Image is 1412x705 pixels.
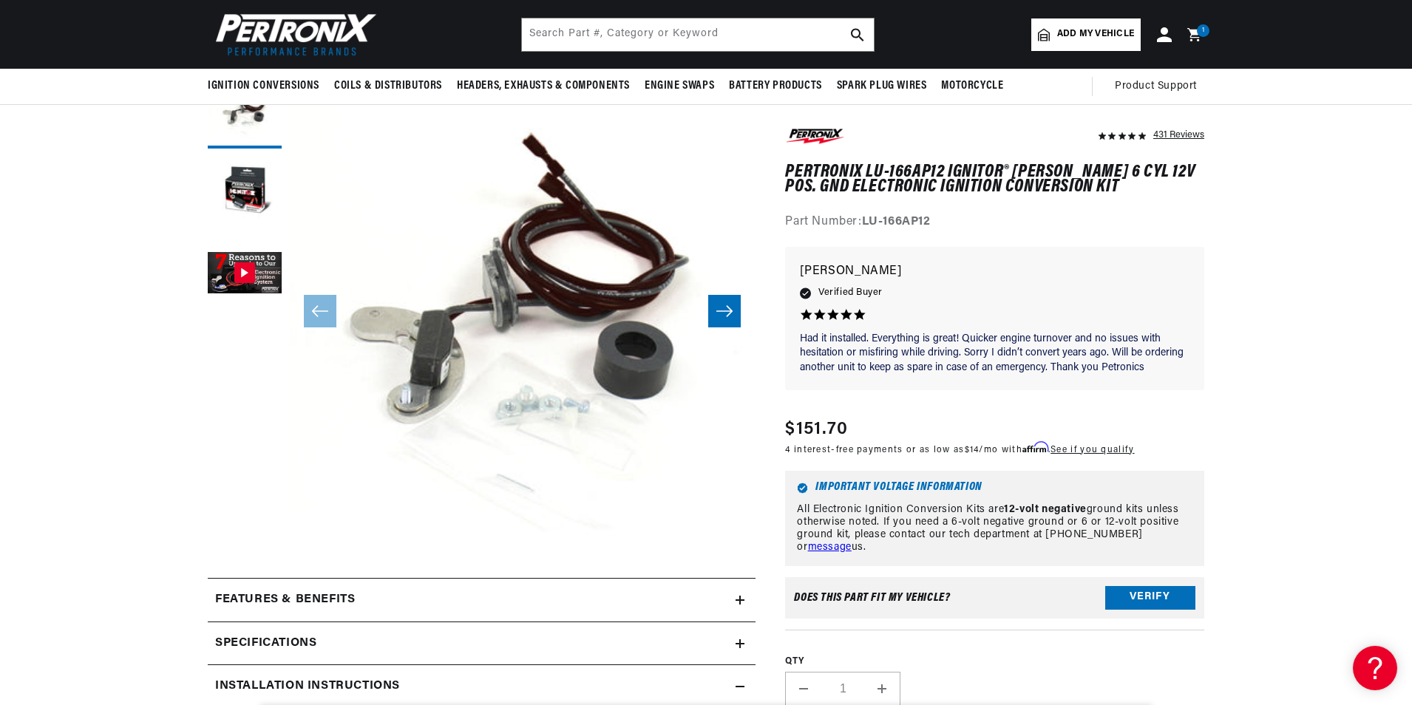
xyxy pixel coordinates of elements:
span: $14 [965,446,980,454]
span: Battery Products [729,78,822,94]
media-gallery: Gallery Viewer [208,75,756,548]
strong: LU-166AP12 [862,217,931,228]
span: Headers, Exhausts & Components [457,78,630,94]
button: Load image 2 in gallery view [208,156,282,230]
span: Spark Plug Wires [837,78,927,94]
span: Coils & Distributors [334,78,442,94]
span: $151.70 [785,416,848,443]
strong: 12-volt negative [1004,505,1087,516]
a: message [808,542,852,553]
summary: Motorcycle [934,69,1011,103]
div: 431 Reviews [1153,126,1204,143]
button: Verify [1105,586,1195,610]
p: [PERSON_NAME] [800,262,1189,282]
summary: Ignition Conversions [208,69,327,103]
span: Add my vehicle [1057,27,1134,41]
img: Pertronix [208,9,378,60]
input: Search Part #, Category or Keyword [522,18,874,51]
h2: Specifications [215,634,316,653]
summary: Features & Benefits [208,579,756,621]
span: Ignition Conversions [208,78,319,94]
h6: Important Voltage Information [797,483,1192,494]
button: Slide right [708,295,741,327]
span: 1 [1202,24,1205,37]
p: All Electronic Ignition Conversion Kits are ground kits unless otherwise noted. If you need a 6-v... [797,505,1192,554]
summary: Specifications [208,622,756,665]
a: See if you qualify - Learn more about Affirm Financing (opens in modal) [1050,446,1134,454]
summary: Product Support [1115,69,1204,104]
span: Affirm [1022,442,1048,453]
span: Verified Buyer [818,285,882,302]
span: Motorcycle [941,78,1003,94]
h1: PerTronix LU-166AP12 Ignitor® [PERSON_NAME] 6 cyl 12v Pos. Gnd Electronic Ignition Conversion Kit [785,165,1204,195]
span: Engine Swaps [645,78,714,94]
label: QTY [785,655,1204,668]
button: search button [841,18,874,51]
summary: Spark Plug Wires [829,69,934,103]
summary: Coils & Distributors [327,69,449,103]
a: Add my vehicle [1031,18,1141,51]
div: Part Number: [785,214,1204,233]
summary: Engine Swaps [637,69,722,103]
summary: Battery Products [722,69,829,103]
h2: Installation instructions [215,677,400,696]
p: Had it installed. Everything is great! Quicker engine turnover and no issues with hesitation or m... [800,332,1189,375]
summary: Headers, Exhausts & Components [449,69,637,103]
span: Product Support [1115,78,1197,95]
button: Slide left [304,295,336,327]
p: 4 interest-free payments or as low as /mo with . [785,443,1134,457]
button: Load image 1 in gallery view [208,75,282,149]
div: Does This part fit My vehicle? [794,592,950,604]
h2: Features & Benefits [215,590,355,610]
